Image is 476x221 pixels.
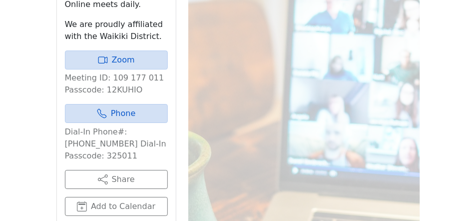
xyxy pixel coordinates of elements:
p: Dial-In Phone#: [PHONE_NUMBER] Dial-In Passcode: 325011 [65,126,168,162]
button: Share [65,170,168,189]
a: Zoom [65,50,168,69]
p: Meeting ID: 109 177 011 Passcode: 12KUHIO [65,72,168,96]
a: Phone [65,104,168,123]
button: Add to Calendar [65,197,168,216]
p: We are proudly affiliated with the Waikiki District. [65,18,168,42]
